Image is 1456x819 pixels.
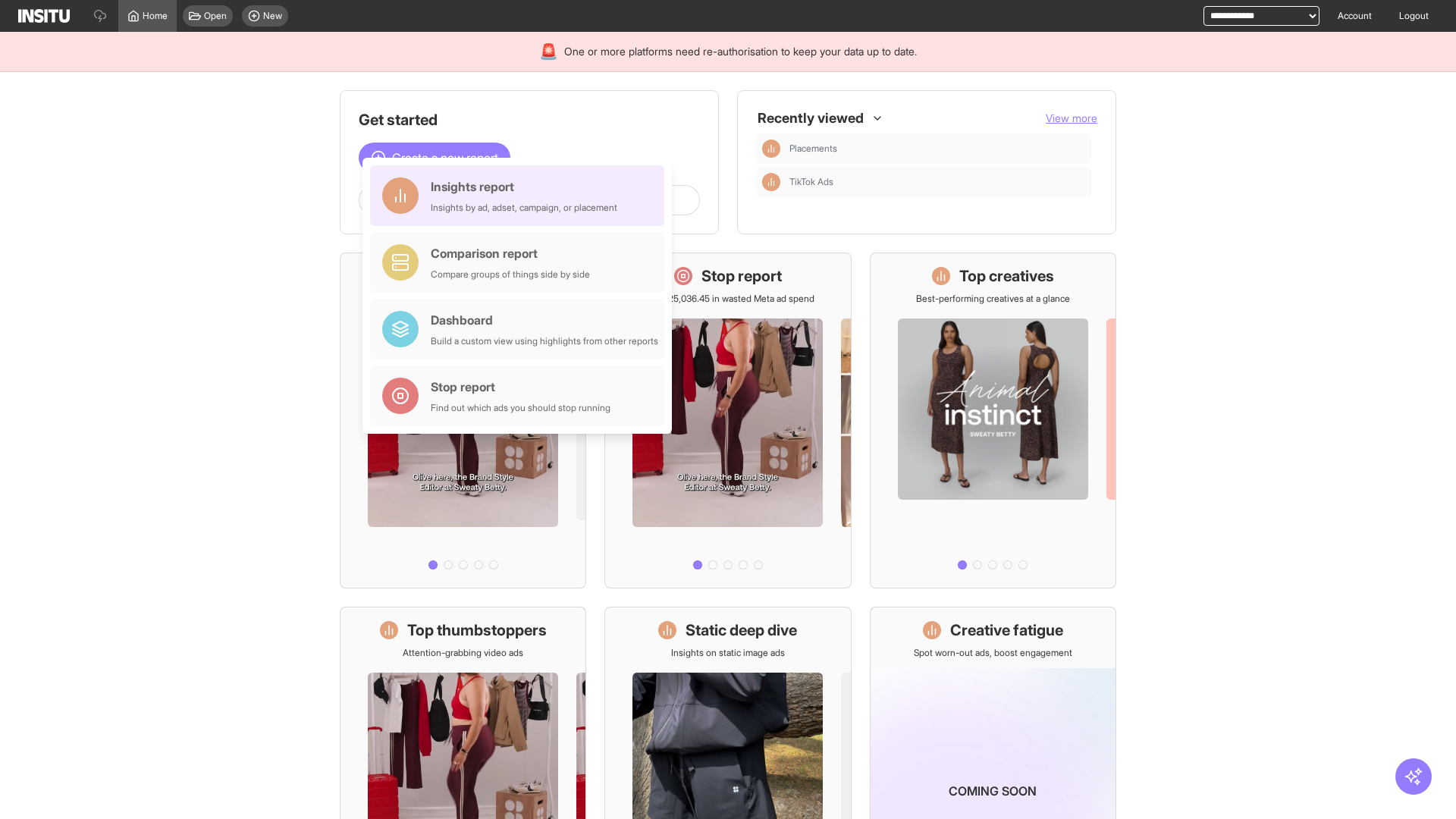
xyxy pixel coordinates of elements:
[789,176,833,188] span: TikTok Ads
[789,143,1085,155] span: Placements
[431,268,590,281] div: Compare groups of things side by side
[431,378,610,396] div: Stop report
[392,149,498,167] span: Create a new report
[407,620,547,641] h1: Top thumbstoppers
[762,173,780,191] div: Insights
[604,253,851,588] a: Stop reportSave £25,036.45 in wasted Meta ad spend
[686,620,797,641] h1: Static deep dive
[204,10,227,22] span: Open
[539,41,558,62] div: 🚨
[1046,111,1097,124] span: View more
[431,177,617,196] div: Insights report
[641,293,814,305] p: Save £25,036.45 in wasted Meta ad spend
[431,202,617,214] div: Insights by ad, adset, campaign, or placement
[431,244,590,262] div: Comparison report
[789,143,837,155] span: Placements
[359,109,700,130] h1: Get started
[340,253,586,588] a: What's live nowSee all active ads instantly
[263,10,282,22] span: New
[870,253,1116,588] a: Top creativesBest-performing creatives at a glance
[789,176,1085,188] span: TikTok Ads
[359,143,510,173] button: Create a new report
[762,140,780,158] div: Insights
[431,311,658,329] div: Dashboard
[959,265,1054,287] h1: Top creatives
[701,265,782,287] h1: Stop report
[431,335,658,347] div: Build a custom view using highlights from other reports
[564,44,917,59] span: One or more platforms need re-authorisation to keep your data up to date.
[916,293,1070,305] p: Best-performing creatives at a glance
[1046,111,1097,126] button: View more
[671,647,785,659] p: Insights on static image ads
[431,402,610,414] div: Find out which ads you should stop running
[403,647,523,659] p: Attention-grabbing video ads
[18,9,70,23] img: Logo
[143,10,168,22] span: Home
